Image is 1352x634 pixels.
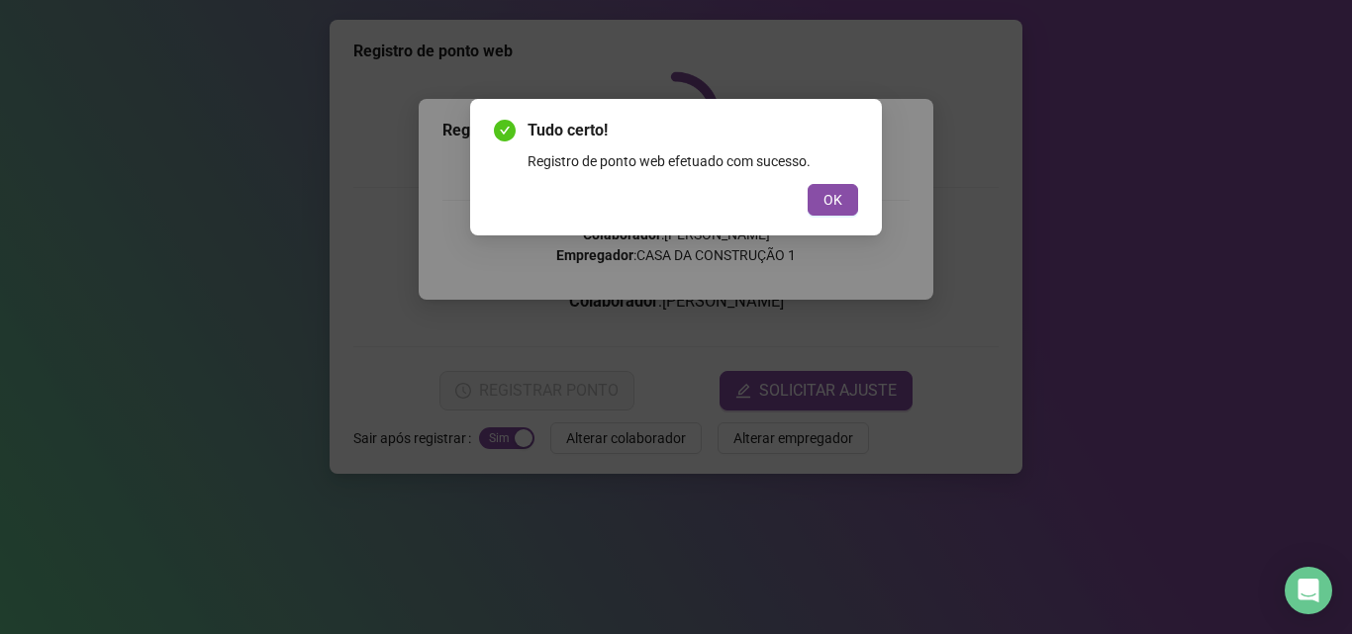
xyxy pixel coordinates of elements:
span: OK [823,189,842,211]
div: Registro de ponto web efetuado com sucesso. [528,150,858,172]
span: Tudo certo! [528,119,858,142]
div: Open Intercom Messenger [1285,567,1332,614]
button: OK [808,184,858,216]
span: check-circle [494,120,516,141]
